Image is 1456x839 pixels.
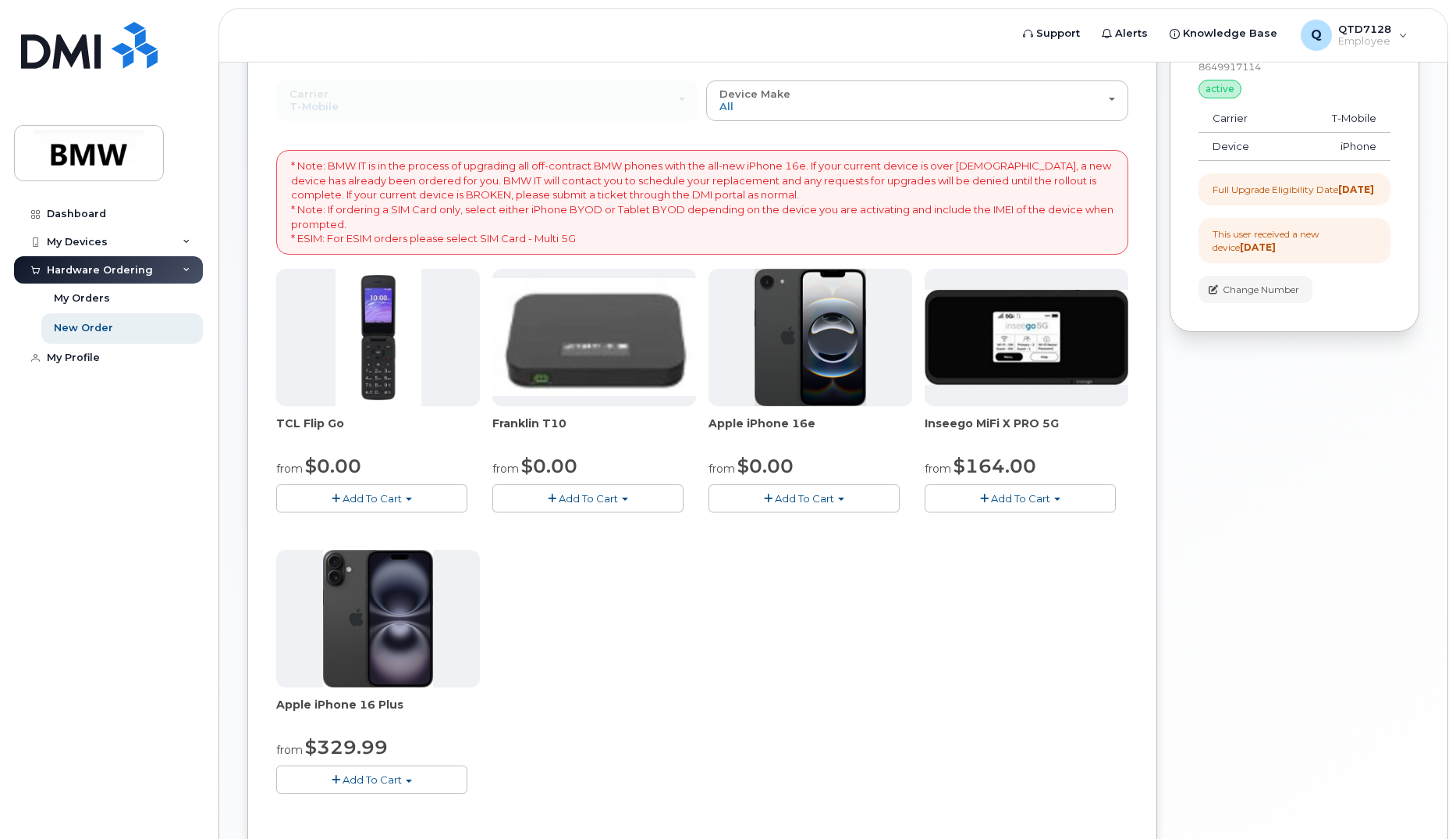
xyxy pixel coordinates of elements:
[1289,105,1390,133] td: T-Mobile
[1199,80,1241,98] div: active
[706,80,1128,121] button: Device Make All
[1091,18,1159,49] a: Alerts
[1240,241,1276,253] strong: [DATE]
[276,484,467,512] button: Add To Cart
[336,269,421,406] img: TCL_FLIP_MODE.jpg
[276,462,303,476] small: from
[1311,26,1322,45] span: Q
[991,492,1050,505] span: Add To Cart
[925,484,1116,512] button: Add To Cart
[1290,20,1419,51] div: QTD7128
[1012,18,1091,49] a: Support
[1338,23,1391,35] span: QTD7128
[1159,18,1288,49] a: Knowledge Base
[925,416,1128,447] div: Inseego MiFi X PRO 5G
[925,462,951,476] small: from
[492,416,696,447] div: Franklin T10
[1199,60,1390,73] div: 8649917114
[276,766,467,793] button: Add To Cart
[276,697,480,728] div: Apple iPhone 16 Plus
[343,492,402,505] span: Add To Cart
[1183,26,1277,41] span: Knowledge Base
[1338,35,1391,48] span: Employee
[492,462,519,476] small: from
[276,743,303,757] small: from
[291,159,1113,245] p: * Note: BMW IT is in the process of upgrading all off-contract BMW phones with the all-new iPhone...
[1388,771,1444,827] iframe: Messenger Launcher
[492,484,684,512] button: Add To Cart
[1213,183,1374,196] div: Full Upgrade Eligibility Date
[719,87,790,100] span: Device Make
[708,462,735,476] small: from
[559,492,618,505] span: Add To Cart
[305,736,388,759] span: $329.99
[343,773,402,786] span: Add To Cart
[1289,133,1390,161] td: iPhone
[305,455,361,477] span: $0.00
[719,100,733,112] span: All
[323,550,433,687] img: iphone_16_plus.png
[1036,26,1080,41] span: Support
[521,455,577,477] span: $0.00
[708,416,912,447] div: Apple iPhone 16e
[954,455,1036,477] span: $164.00
[1199,133,1289,161] td: Device
[925,290,1128,385] img: cut_small_inseego_5G.jpg
[775,492,834,505] span: Add To Cart
[755,269,867,406] img: iphone16e.png
[1223,283,1299,297] span: Change Number
[492,278,696,396] img: t10.jpg
[276,416,480,447] div: TCL Flip Go
[1115,26,1148,41] span: Alerts
[737,455,794,477] span: $0.00
[708,484,900,512] button: Add To Cart
[1199,105,1289,133] td: Carrier
[1199,276,1312,303] button: Change Number
[1338,184,1374,195] strong: [DATE]
[1213,227,1376,254] div: This user received a new device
